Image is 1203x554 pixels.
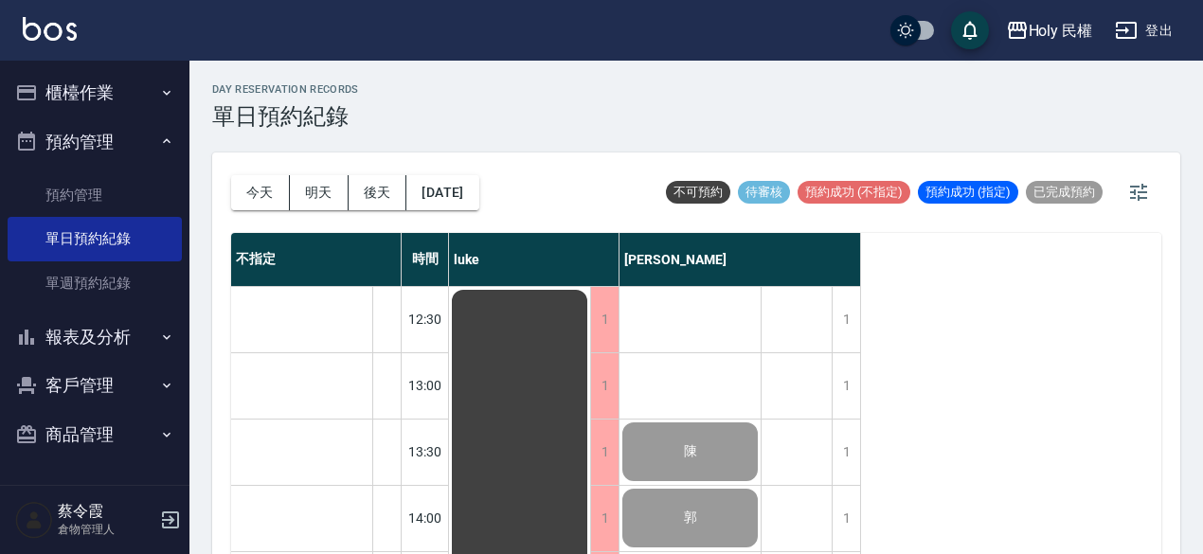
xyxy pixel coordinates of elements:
[1026,184,1103,201] span: 已完成預約
[449,233,619,286] div: luke
[590,287,619,352] div: 1
[680,509,701,527] span: 郭
[832,287,860,352] div: 1
[998,11,1101,50] button: Holy 民權
[402,286,449,352] div: 12:30
[619,233,861,286] div: [PERSON_NAME]
[8,261,182,305] a: 單週預約紀錄
[798,184,910,201] span: 預約成功 (不指定)
[8,173,182,217] a: 預約管理
[15,501,53,539] img: Person
[951,11,989,49] button: save
[8,68,182,117] button: 櫃檯作業
[1029,19,1093,43] div: Holy 民權
[402,352,449,419] div: 13:00
[832,353,860,419] div: 1
[590,353,619,419] div: 1
[58,521,154,538] p: 倉物管理人
[402,419,449,485] div: 13:30
[349,175,407,210] button: 後天
[1107,13,1180,48] button: 登出
[8,117,182,167] button: 預約管理
[402,233,449,286] div: 時間
[832,486,860,551] div: 1
[8,313,182,362] button: 報表及分析
[590,486,619,551] div: 1
[58,502,154,521] h5: 蔡令霞
[8,217,182,260] a: 單日預約紀錄
[666,184,730,201] span: 不可預約
[590,420,619,485] div: 1
[8,410,182,459] button: 商品管理
[231,175,290,210] button: 今天
[23,17,77,41] img: Logo
[832,420,860,485] div: 1
[8,361,182,410] button: 客戶管理
[680,443,701,460] span: 陳
[918,184,1018,201] span: 預約成功 (指定)
[212,83,359,96] h2: day Reservation records
[738,184,790,201] span: 待審核
[290,175,349,210] button: 明天
[231,233,402,286] div: 不指定
[402,485,449,551] div: 14:00
[406,175,478,210] button: [DATE]
[212,103,359,130] h3: 單日預約紀錄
